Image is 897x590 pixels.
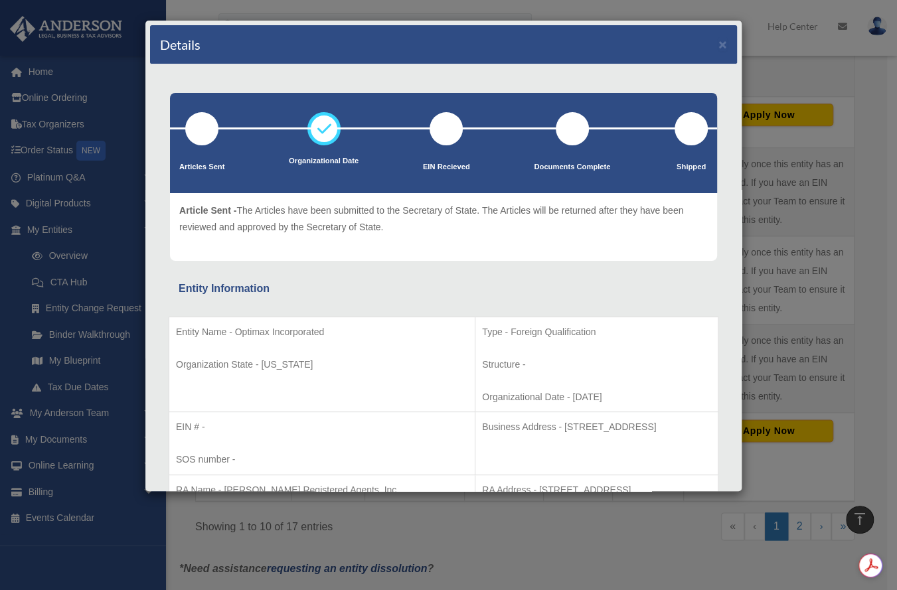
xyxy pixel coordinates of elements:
[482,324,711,340] p: Type - Foreign Qualification
[179,161,224,174] p: Articles Sent
[482,389,711,406] p: Organizational Date - [DATE]
[176,419,468,435] p: EIN # -
[179,279,708,298] div: Entity Information
[482,482,711,498] p: RA Address - [STREET_ADDRESS]
[482,356,711,373] p: Structure -
[176,324,468,340] p: Entity Name - Optimax Incorporated
[718,37,727,51] button: ×
[176,482,468,498] p: RA Name - [PERSON_NAME] Registered Agents, Inc.
[482,419,711,435] p: Business Address - [STREET_ADDRESS]
[160,35,201,54] h4: Details
[675,161,708,174] p: Shipped
[423,161,470,174] p: EIN Recieved
[176,451,468,468] p: SOS number -
[179,202,708,235] p: The Articles have been submitted to the Secretary of State. The Articles will be returned after t...
[289,155,359,168] p: Organizational Date
[534,161,610,174] p: Documents Complete
[176,356,468,373] p: Organization State - [US_STATE]
[179,205,236,216] span: Article Sent -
